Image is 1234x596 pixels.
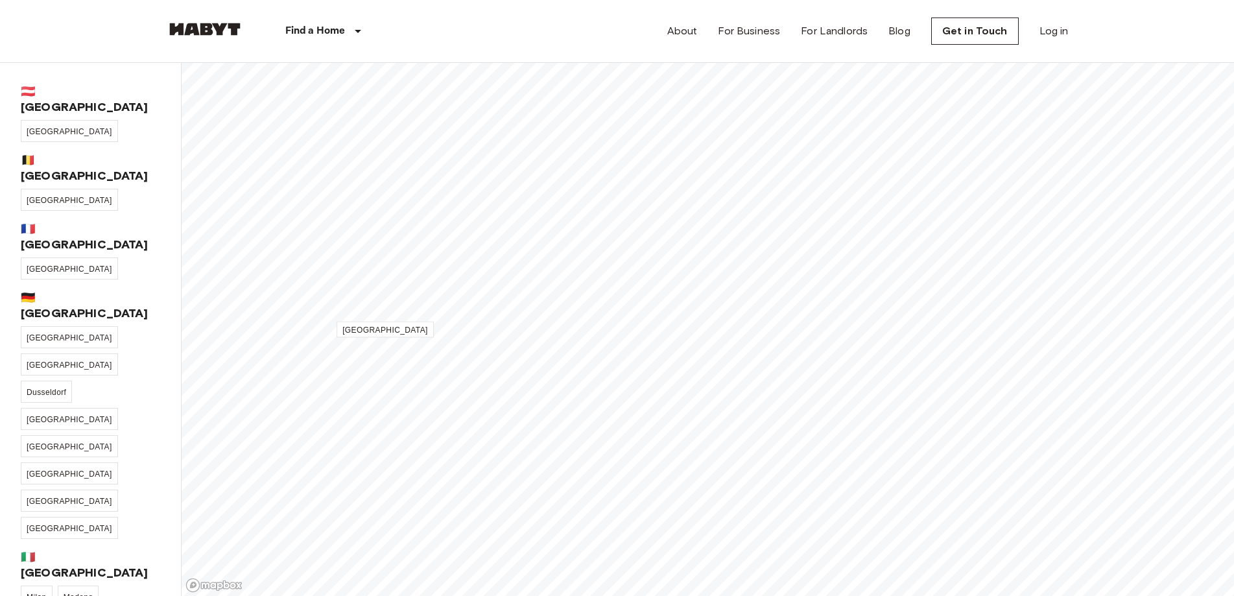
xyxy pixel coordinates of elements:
a: For Landlords [801,23,868,39]
span: [GEOGRAPHIC_DATA] [27,415,112,424]
a: Log in [1039,23,1069,39]
a: Blog [888,23,910,39]
span: [GEOGRAPHIC_DATA] [27,361,112,370]
a: [GEOGRAPHIC_DATA] [21,408,118,430]
a: [GEOGRAPHIC_DATA] [21,189,118,211]
a: Mapbox logo [185,578,243,593]
a: [GEOGRAPHIC_DATA] [21,490,118,512]
span: [GEOGRAPHIC_DATA] [27,196,112,205]
span: [GEOGRAPHIC_DATA] [342,326,428,335]
span: 🇧🇪 [GEOGRAPHIC_DATA] [21,152,160,184]
span: 🇦🇹 [GEOGRAPHIC_DATA] [21,84,160,115]
span: 🇫🇷 [GEOGRAPHIC_DATA] [21,221,160,252]
span: 🇩🇪 [GEOGRAPHIC_DATA] [21,290,160,321]
a: [GEOGRAPHIC_DATA] [21,435,118,457]
a: [GEOGRAPHIC_DATA] [21,353,118,375]
a: For Business [718,23,780,39]
span: [GEOGRAPHIC_DATA] [27,442,112,451]
span: Dusseldorf [27,388,66,397]
span: [GEOGRAPHIC_DATA] [27,265,112,274]
span: [GEOGRAPHIC_DATA] [27,470,112,479]
a: [GEOGRAPHIC_DATA] [21,120,118,142]
span: [GEOGRAPHIC_DATA] [27,524,112,533]
a: About [667,23,698,39]
span: [GEOGRAPHIC_DATA] [27,497,112,506]
span: [GEOGRAPHIC_DATA] [27,333,112,342]
span: 🇮🇹 [GEOGRAPHIC_DATA] [21,549,160,580]
a: [GEOGRAPHIC_DATA] [21,517,118,539]
div: Map marker [337,324,434,337]
a: [GEOGRAPHIC_DATA] [21,257,118,280]
a: Get in Touch [931,18,1019,45]
a: Dusseldorf [21,381,72,403]
a: [GEOGRAPHIC_DATA] [21,326,118,348]
a: [GEOGRAPHIC_DATA] [337,322,434,338]
a: [GEOGRAPHIC_DATA] [21,462,118,484]
span: [GEOGRAPHIC_DATA] [27,127,112,136]
img: Habyt [166,23,244,36]
p: Find a Home [285,23,346,39]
